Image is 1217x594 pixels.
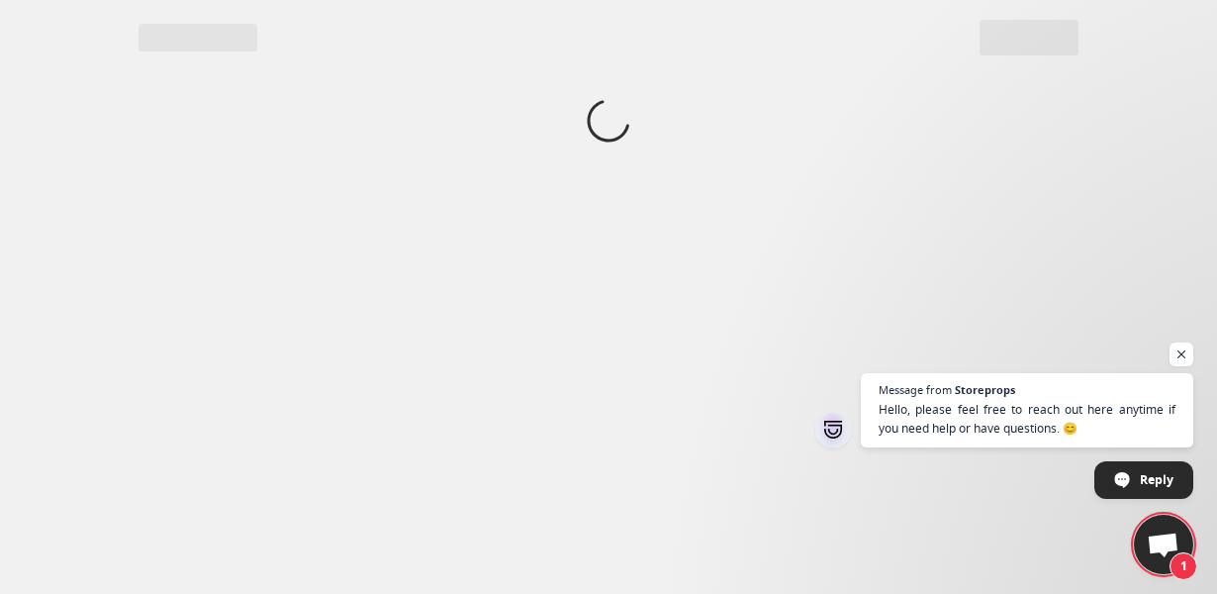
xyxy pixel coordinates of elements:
[1140,462,1173,497] span: Reply
[879,384,952,395] span: Message from
[1170,552,1197,580] span: 1
[879,400,1175,438] span: Hello, please feel free to reach out here anytime if you need help or have questions. 😊
[955,384,1015,395] span: Storeprops
[1134,515,1193,574] a: Open chat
